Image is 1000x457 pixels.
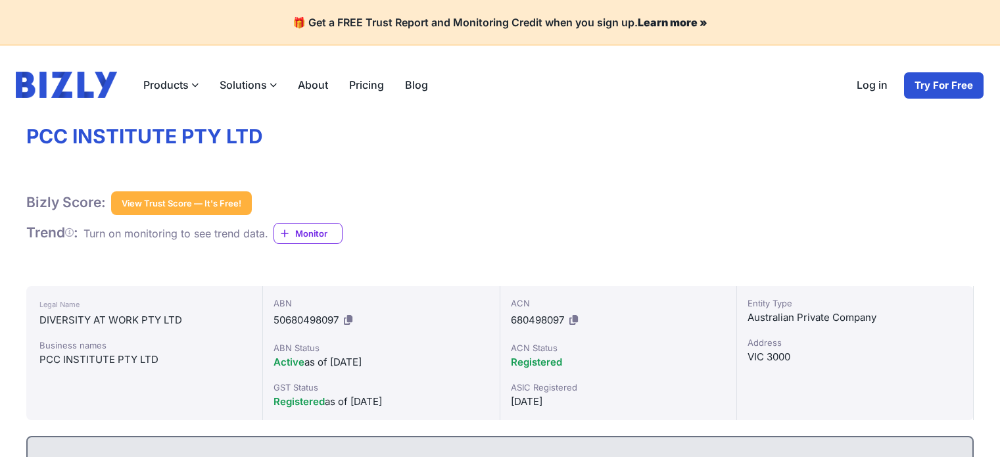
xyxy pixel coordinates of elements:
[287,72,339,98] a: About
[274,341,488,354] div: ABN Status
[83,226,268,241] div: Turn on monitoring to see trend data.
[748,310,963,325] div: Australian Private Company
[748,297,963,310] div: Entity Type
[274,395,325,408] span: Registered
[274,314,339,326] span: 50680498097
[903,72,984,99] a: Try For Free
[748,336,963,349] div: Address
[39,297,249,312] div: Legal Name
[274,381,488,394] div: GST Status
[209,72,287,98] label: Solutions
[748,349,963,365] div: VIC 3000
[511,356,562,368] span: Registered
[26,194,106,211] h1: Bizly Score:
[39,352,249,368] div: PCC INSTITUTE PTY LTD
[511,297,726,310] div: ACN
[39,339,249,352] div: Business names
[26,224,78,241] h1: Trend :
[16,16,984,29] h4: 🎁 Get a FREE Trust Report and Monitoring Credit when you sign up.
[274,223,343,244] a: Monitor
[295,227,342,240] span: Monitor
[111,191,252,215] button: View Trust Score — It's Free!
[511,381,726,394] div: ASIC Registered
[638,16,707,29] a: Learn more »
[394,72,439,98] a: Blog
[274,394,488,410] div: as of [DATE]
[274,356,304,368] span: Active
[511,341,726,354] div: ACN Status
[339,72,394,98] a: Pricing
[511,314,564,326] span: 680498097
[274,354,488,370] div: as of [DATE]
[16,72,117,98] img: bizly_logo.svg
[133,72,209,98] label: Products
[274,297,488,310] div: ABN
[26,124,974,149] h1: PCC INSTITUTE PTY LTD
[39,312,249,328] div: DIVERSITY AT WORK PTY LTD
[511,394,726,410] div: [DATE]
[846,72,898,99] a: Log in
